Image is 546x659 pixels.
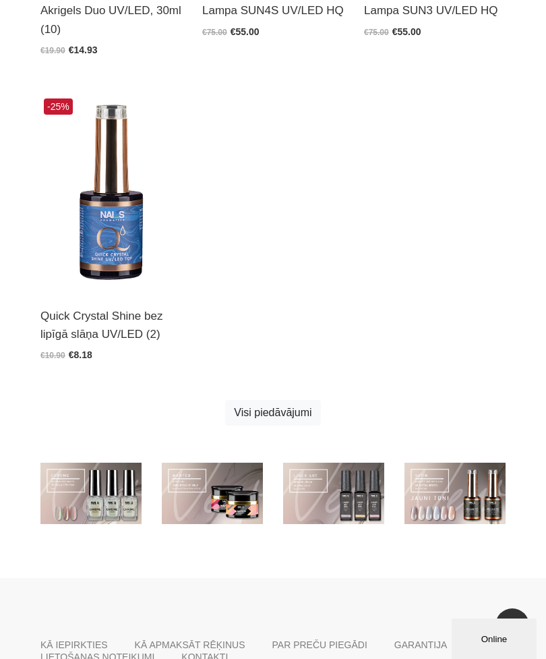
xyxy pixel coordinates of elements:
span: €10.90 [40,351,65,360]
a: Quick Crystal Shine bez lipīgā slāņa UV/LED (2) [40,307,182,343]
a: Lampa SUN4S UV/LED HQ [202,1,344,20]
span: €19.90 [40,46,65,55]
a: KĀ APMAKSĀT RĒĶINUS [135,639,245,651]
span: €8.18 [69,349,92,360]
a: PAR PREČU PIEGĀDI [272,639,367,651]
a: Akrigels Duo UV/LED, 30ml (10) [40,1,182,38]
iframe: chat widget [452,616,539,659]
a: Lampa SUN3 UV/LED HQ [364,1,506,20]
span: -25% [44,98,73,115]
a: KĀ IEPIRKTIES [40,639,108,651]
a: Visi piedāvājumi [225,400,320,426]
a: GARANTIJA [394,639,448,651]
span: €14.93 [69,45,98,55]
span: €55.00 [392,26,421,37]
span: €75.00 [364,28,389,37]
img: Virsējais pārklājums bez lipīgā slāņa un UV zilā pārklājuma. Nodrošina izcilu spīdumu manikīram l... [40,95,182,290]
span: €55.00 [231,26,260,37]
span: €75.00 [202,28,227,37]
